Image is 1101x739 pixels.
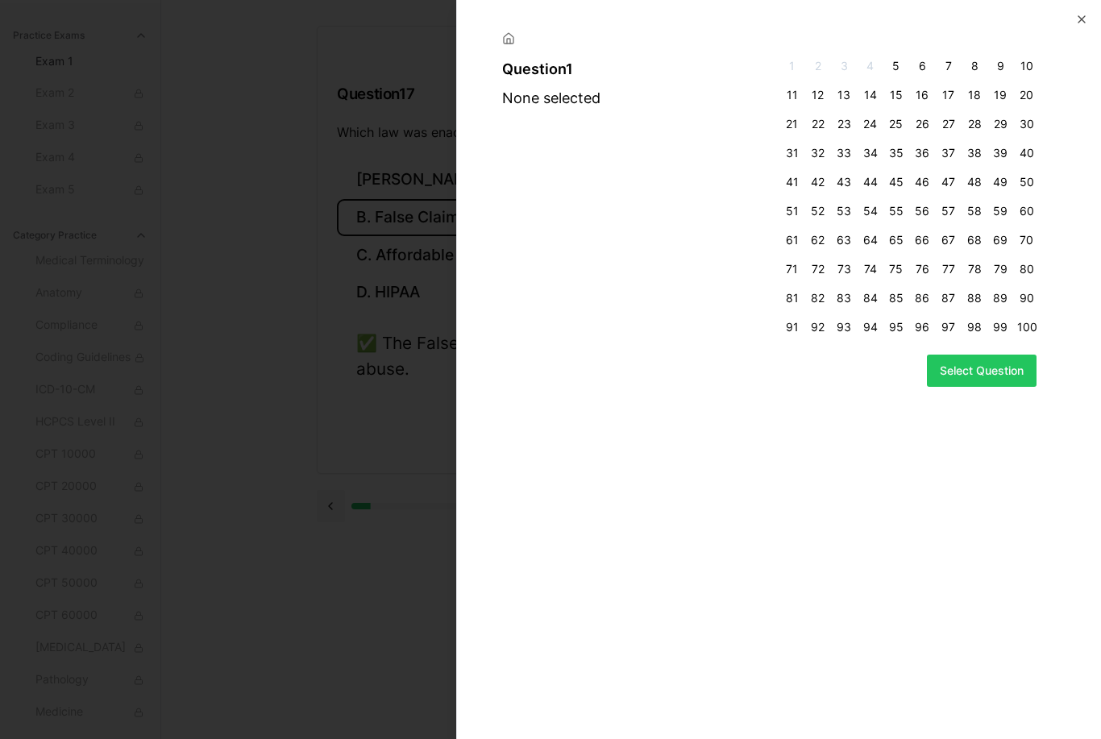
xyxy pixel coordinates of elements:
[1017,58,1037,74] span: 10
[834,319,854,335] span: 93
[782,87,801,103] span: 11
[782,58,801,74] span: 1
[808,319,828,335] span: 92
[808,232,828,248] span: 62
[912,232,932,248] span: 66
[887,58,906,74] span: 5
[1017,319,1037,335] span: 100
[887,203,906,219] span: 55
[939,290,958,306] span: 87
[965,87,984,103] span: 18
[860,203,879,219] span: 54
[991,261,1010,277] span: 79
[860,232,879,248] span: 64
[860,261,879,277] span: 74
[782,145,801,161] span: 31
[782,261,801,277] span: 71
[991,203,1010,219] span: 59
[887,319,906,335] span: 95
[939,203,958,219] span: 57
[808,58,828,74] span: 2
[991,145,1010,161] span: 39
[912,116,932,132] span: 26
[808,116,828,132] span: 22
[860,174,879,190] span: 44
[965,145,984,161] span: 38
[860,87,879,103] span: 14
[991,87,1010,103] span: 19
[834,116,854,132] span: 23
[912,290,932,306] span: 86
[782,116,801,132] span: 21
[887,145,906,161] span: 35
[991,290,1010,306] span: 89
[1017,87,1037,103] span: 20
[939,174,958,190] span: 47
[1017,116,1037,132] span: 30
[939,145,958,161] span: 37
[1017,261,1037,277] span: 80
[965,116,984,132] span: 28
[939,232,958,248] span: 67
[834,232,854,248] span: 63
[965,261,984,277] span: 78
[808,203,828,219] span: 52
[834,203,854,219] span: 53
[965,203,984,219] span: 58
[912,261,932,277] span: 76
[860,116,879,132] span: 24
[808,261,828,277] span: 72
[1017,290,1037,306] span: 90
[808,290,828,306] span: 82
[912,203,932,219] span: 56
[939,319,958,335] span: 97
[912,145,932,161] span: 36
[965,319,984,335] span: 98
[912,58,932,74] span: 6
[782,174,801,190] span: 41
[939,116,958,132] span: 27
[965,290,984,306] span: 88
[927,355,1037,387] button: Select Question
[1017,145,1037,161] span: 40
[912,174,932,190] span: 46
[991,58,1010,74] span: 9
[991,116,1010,132] span: 29
[502,58,775,81] div: Question 1
[887,290,906,306] span: 85
[860,145,879,161] span: 34
[834,174,854,190] span: 43
[782,319,801,335] span: 91
[782,203,801,219] span: 51
[834,58,854,74] span: 3
[834,261,854,277] span: 73
[834,87,854,103] span: 13
[887,87,906,103] span: 15
[939,87,958,103] span: 17
[860,58,879,74] span: 4
[808,174,828,190] span: 42
[1017,203,1037,219] span: 60
[808,145,828,161] span: 32
[912,319,932,335] span: 96
[1017,174,1037,190] span: 50
[834,290,854,306] span: 83
[782,232,801,248] span: 61
[502,87,775,110] div: None selected
[965,174,984,190] span: 48
[887,116,906,132] span: 25
[887,174,906,190] span: 45
[887,261,906,277] span: 75
[860,319,879,335] span: 94
[887,232,906,248] span: 65
[965,58,984,74] span: 8
[834,145,854,161] span: 33
[860,290,879,306] span: 84
[939,58,958,74] span: 7
[991,319,1010,335] span: 99
[991,174,1010,190] span: 49
[1017,232,1037,248] span: 70
[912,87,932,103] span: 16
[965,232,984,248] span: 68
[939,261,958,277] span: 77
